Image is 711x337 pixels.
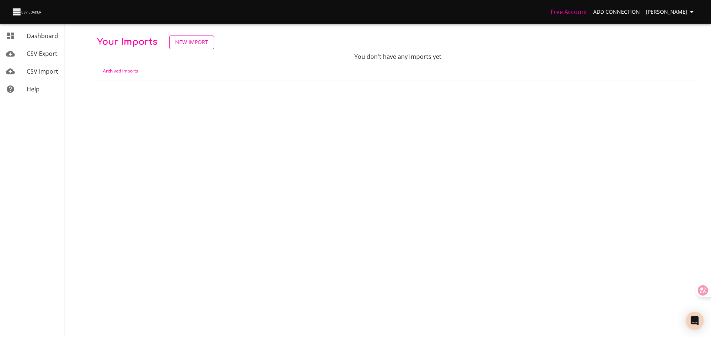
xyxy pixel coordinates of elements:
[298,52,498,61] p: You don't have any imports yet
[97,37,157,47] span: Your Imports
[12,7,43,17] img: CSV Loader
[27,85,40,93] span: Help
[643,5,699,19] button: [PERSON_NAME]
[27,67,58,75] span: CSV Import
[686,312,704,330] div: Open Intercom Messenger
[551,8,587,16] a: Free Account
[175,38,208,47] span: New Import
[103,68,138,74] a: Archived imports
[27,32,58,40] span: Dashboard
[169,36,214,49] a: New Import
[593,7,640,17] span: Add Connection
[27,50,57,58] span: CSV Export
[646,7,696,17] span: [PERSON_NAME]
[590,5,643,19] a: Add Connection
